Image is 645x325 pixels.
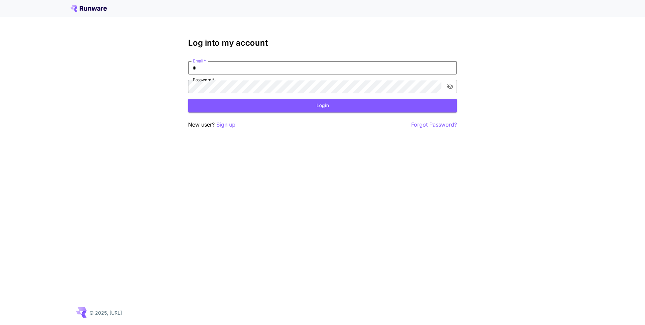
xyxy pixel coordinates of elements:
[444,81,456,93] button: toggle password visibility
[411,121,457,129] button: Forgot Password?
[188,38,457,48] h3: Log into my account
[193,77,214,83] label: Password
[193,58,206,64] label: Email
[188,99,457,112] button: Login
[89,309,122,316] p: © 2025, [URL]
[188,121,235,129] p: New user?
[216,121,235,129] button: Sign up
